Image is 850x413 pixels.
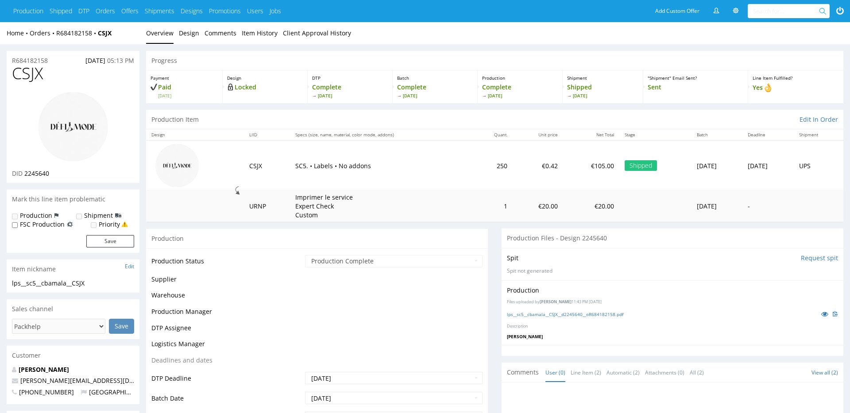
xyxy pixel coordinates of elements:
[811,369,838,376] a: View all (2)
[145,7,174,15] a: Shipments
[98,29,112,37] a: CSJX
[507,299,838,305] p: Files uploaded by 11:43 PM [DATE]
[753,4,821,18] input: Search for...
[801,254,838,262] input: Request spit
[13,7,43,15] a: Production
[30,29,56,37] a: Orders
[619,129,691,140] th: Stage
[270,7,281,15] a: Jobs
[753,83,839,93] p: Yes
[482,93,558,99] span: [DATE]
[107,56,134,65] span: 05:13 PM
[12,56,48,65] a: R684182158
[507,286,539,295] p: Production
[513,129,563,140] th: Unit price
[78,7,89,15] a: DTP
[121,221,128,228] img: yellow_warning_triangle.png
[146,51,843,70] div: Progress
[7,29,30,37] a: Home
[12,65,43,82] span: CSJX
[692,140,742,190] td: [DATE]
[209,7,241,15] a: Promotions
[244,129,290,140] th: LIID
[96,7,115,15] a: Orders
[85,56,105,65] span: [DATE]
[151,306,303,323] td: Production Manager
[81,388,151,396] span: [GEOGRAPHIC_DATA]
[146,22,174,44] a: Overview
[67,220,73,229] img: icon-fsc-production-flag.svg
[146,129,244,140] th: Design
[507,267,838,275] p: Spit not generated
[507,368,539,377] span: Comments
[648,75,743,81] p: "Shipment" Email Sent?
[151,115,199,124] p: Production Item
[312,83,388,99] p: Complete
[56,29,98,37] a: R684182158
[151,391,303,411] td: Batch Date
[648,83,743,92] p: Sent
[794,140,843,190] td: UPS
[650,4,704,18] a: Add Custom Offer
[312,75,388,81] p: DTP
[507,333,543,340] span: [PERSON_NAME]
[397,83,473,99] p: Complete
[12,388,74,396] span: [PHONE_NUMBER]
[121,7,139,15] a: Offers
[151,355,303,371] td: Deadlines and dates
[563,129,619,140] th: Net Total
[19,365,69,374] a: [PERSON_NAME]
[7,189,139,209] div: Mark this line item problematic
[20,376,174,385] a: [PERSON_NAME][EMAIL_ADDRESS][DOMAIN_NAME]
[567,83,638,99] p: Shipped
[283,22,351,44] a: Client Approval History
[109,319,134,334] input: Save
[507,324,838,329] p: Description
[482,75,558,81] p: Production
[742,190,793,222] td: -
[545,363,565,382] a: User (0)
[50,7,72,15] a: Shipped
[397,75,473,81] p: Batch
[794,129,843,140] th: Shipment
[20,220,65,229] label: FSC Production
[20,211,52,220] label: Production
[567,75,638,81] p: Shipment
[242,22,278,44] a: Item History
[563,140,619,190] td: €105.00
[607,363,640,382] a: Automatic (2)
[151,83,218,99] p: Paid
[54,211,58,220] img: icon-production-flag.svg
[146,228,488,248] div: Production
[290,129,473,140] th: Specs (size, name, material, color mode, addons)
[125,262,134,270] a: Edit
[742,140,793,190] td: [DATE]
[473,140,513,190] td: 250
[625,160,657,171] div: Shipped
[692,190,742,222] td: [DATE]
[692,129,742,140] th: Batch
[482,83,558,99] p: Complete
[247,7,263,15] a: Users
[7,259,139,279] div: Item nickname
[115,211,121,220] img: icon-shipping-flag.svg
[24,169,49,178] span: 2245640
[7,346,139,365] div: Customer
[244,190,290,222] td: URNP
[295,162,467,170] p: SC5. • Labels • No addons
[227,75,303,81] p: Design
[742,129,793,140] th: Deadline
[507,254,518,262] p: Spit
[86,235,134,247] button: Save
[151,339,303,355] td: Logistics Manager
[7,299,139,319] div: Sales channel
[12,279,134,288] div: lps__sc5__cbamala__CSJX
[513,190,563,222] td: €20.00
[205,22,236,44] a: Comments
[295,193,362,219] p: Imprimer le service Expert Check Custom
[513,140,563,190] td: €0.42
[155,143,199,188] img: version_two_editor_design
[179,22,199,44] a: Design
[151,254,303,274] td: Production Status
[84,211,113,220] label: Shipment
